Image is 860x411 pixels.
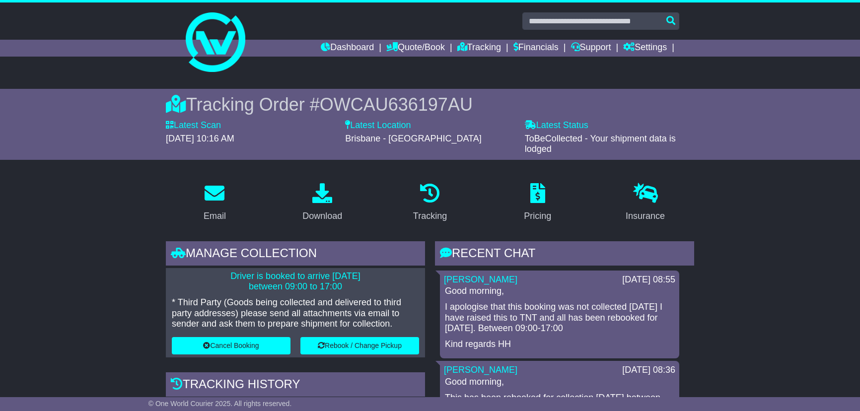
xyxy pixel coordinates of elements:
[166,134,234,143] span: [DATE] 10:16 AM
[445,302,674,334] p: I apologise that this booking was not collected [DATE] I have raised this to TNT and all has been...
[302,209,342,223] div: Download
[407,180,453,226] a: Tracking
[166,372,425,399] div: Tracking history
[525,134,676,154] span: ToBeCollected - Your shipment data is lodged
[444,274,517,284] a: [PERSON_NAME]
[172,337,290,354] button: Cancel Booking
[524,209,551,223] div: Pricing
[435,241,694,268] div: RECENT CHAT
[172,271,419,292] p: Driver is booked to arrive [DATE] between 09:00 to 17:00
[166,120,221,131] label: Latest Scan
[622,365,675,376] div: [DATE] 08:36
[444,365,517,375] a: [PERSON_NAME]
[517,180,558,226] a: Pricing
[622,274,675,285] div: [DATE] 08:55
[345,134,481,143] span: Brisbane - [GEOGRAPHIC_DATA]
[386,40,445,57] a: Quote/Book
[457,40,501,57] a: Tracking
[413,209,447,223] div: Tracking
[619,180,671,226] a: Insurance
[321,40,374,57] a: Dashboard
[345,120,411,131] label: Latest Location
[166,94,694,115] div: Tracking Order #
[445,339,674,350] p: Kind regards HH
[626,209,665,223] div: Insurance
[166,241,425,268] div: Manage collection
[204,209,226,223] div: Email
[571,40,611,57] a: Support
[300,337,419,354] button: Rebook / Change Pickup
[513,40,559,57] a: Financials
[320,94,473,115] span: OWCAU636197AU
[197,180,232,226] a: Email
[296,180,349,226] a: Download
[623,40,667,57] a: Settings
[148,400,292,408] span: © One World Courier 2025. All rights reserved.
[525,120,588,131] label: Latest Status
[445,377,674,388] p: Good morning,
[445,286,674,297] p: Good morning,
[172,297,419,330] p: * Third Party (Goods being collected and delivered to third party addresses) please send all atta...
